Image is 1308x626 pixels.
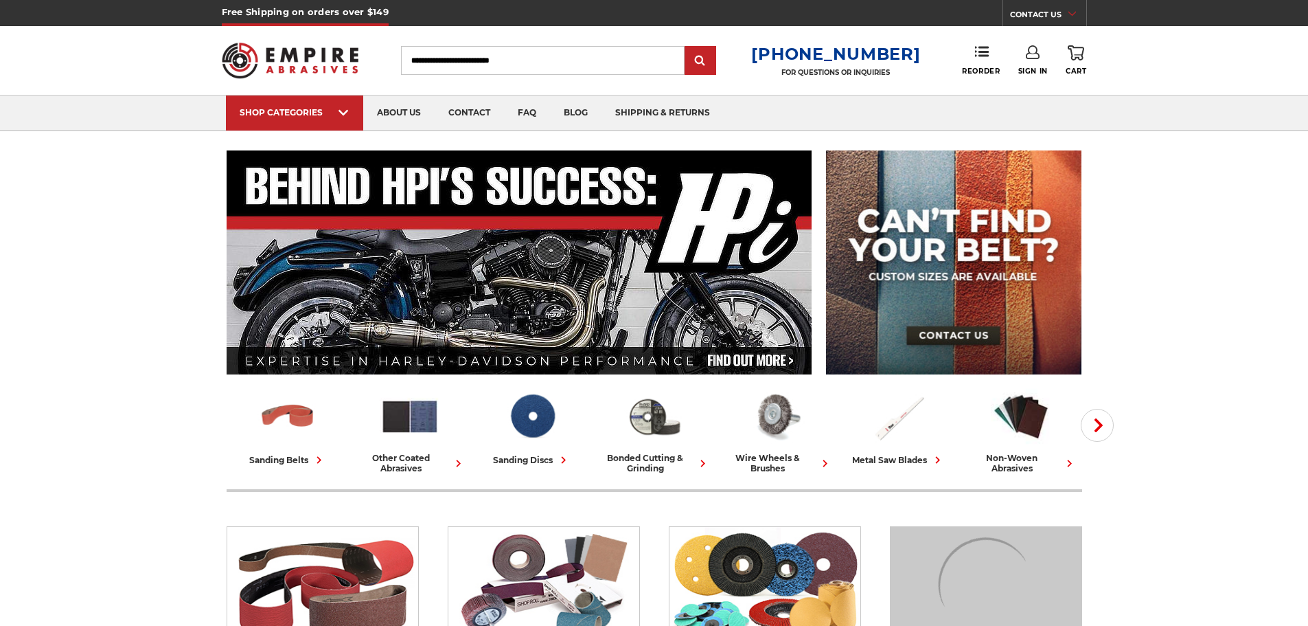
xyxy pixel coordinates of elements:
[227,150,812,375] img: Banner for an interview featuring Horsepower Inc who makes Harley performance upgrades featured o...
[599,453,710,473] div: bonded cutting & grinding
[962,67,1000,76] span: Reorder
[721,387,832,473] a: wire wheels & brushes
[1010,7,1086,26] a: CONTACT US
[435,96,504,131] a: contact
[249,453,326,467] div: sanding belts
[746,387,807,446] img: Wire Wheels & Brushes
[687,47,714,75] input: Submit
[1066,67,1086,76] span: Cart
[502,387,562,446] img: Sanding Discs
[232,387,343,467] a: sanding belts
[962,45,1000,75] a: Reorder
[869,387,929,446] img: Metal Saw Blades
[826,150,1081,375] img: promo banner for custom belts.
[240,107,349,118] div: SHOP CATEGORIES
[1066,45,1086,76] a: Cart
[991,387,1051,446] img: Non-woven Abrasives
[354,453,466,473] div: other coated abrasives
[965,453,1077,473] div: non-woven abrasives
[354,387,466,473] a: other coated abrasives
[751,44,920,64] a: [PHONE_NUMBER]
[852,453,945,467] div: metal saw blades
[601,96,724,131] a: shipping & returns
[380,387,440,446] img: Other Coated Abrasives
[493,453,571,467] div: sanding discs
[965,387,1077,473] a: non-woven abrasives
[1081,409,1114,442] button: Next
[222,34,359,87] img: Empire Abrasives
[257,387,318,446] img: Sanding Belts
[599,387,710,473] a: bonded cutting & grinding
[363,96,435,131] a: about us
[624,387,685,446] img: Bonded Cutting & Grinding
[721,453,832,473] div: wire wheels & brushes
[751,68,920,77] p: FOR QUESTIONS OR INQUIRIES
[843,387,954,467] a: metal saw blades
[550,96,601,131] a: blog
[477,387,588,467] a: sanding discs
[504,96,550,131] a: faq
[1018,67,1048,76] span: Sign In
